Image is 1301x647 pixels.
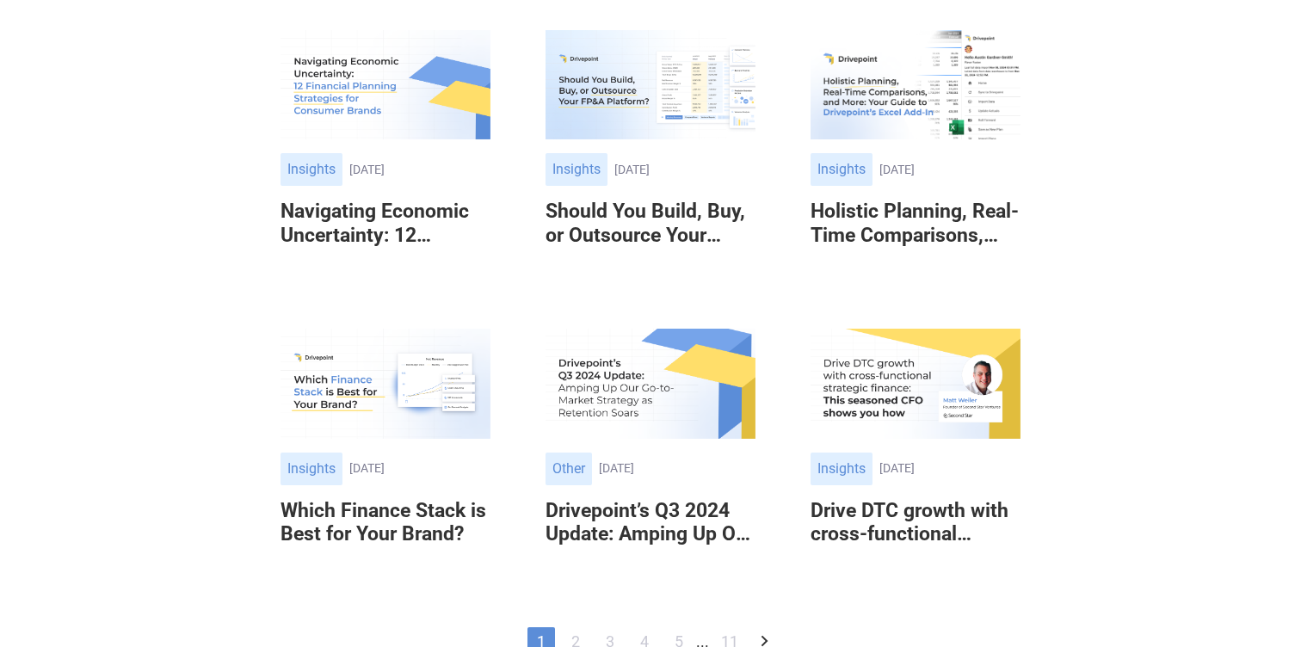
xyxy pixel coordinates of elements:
[546,453,592,485] div: Other
[811,30,1020,140] img: Holistic Planning, Real-Time Comparisons, and More: Your Guide to Drivepoint’s Excel Add-In
[281,499,490,546] h6: Which Finance Stack is Best for Your Brand?
[546,153,607,186] div: Insights
[546,30,755,140] img: Should You Build, Buy, or Outsource Your FP&A Platform?
[879,163,1020,177] div: [DATE]
[281,329,490,439] img: Which Finance Stack is Best for Your Brand?
[614,163,755,177] div: [DATE]
[281,453,342,485] div: Insights
[811,453,872,485] div: Insights
[811,153,872,186] div: Insights
[811,499,1020,546] h6: Drive DTC growth with cross-functional strategic finance: This seasoned CFO shows you how
[281,30,490,140] img: Navigating Economic Uncertainty: 12 Financial Planning Strategies for Consumer Brands
[546,30,755,274] a: Insights[DATE]Should You Build, Buy, or Outsource Your FP&A Platform?
[349,461,490,476] div: [DATE]
[546,200,755,247] h6: Should You Build, Buy, or Outsource Your FP&A Platform?
[349,163,490,177] div: [DATE]
[281,329,490,572] a: Insights[DATE]Which Finance Stack is Best for Your Brand?
[599,461,755,476] div: [DATE]
[281,30,490,274] a: Insights[DATE]Navigating Economic Uncertainty: 12 Financial Planning Strategies for Consumer Brands
[546,499,755,546] h6: Drivepoint’s Q3 2024 Update: Amping Up Our Go-to-Market Strategy as Retention Soars
[879,461,1020,476] div: [DATE]
[811,200,1020,247] h6: Holistic Planning, Real-Time Comparisons, and More: Your Guide to Drivepoint’s Excel Add-In
[546,329,755,439] img: Drivepoint’s Q3 2024 Update: Amping Up Our Go-to-Market Strategy as Retention Soars
[281,153,342,186] div: Insights
[811,30,1020,274] a: Insights[DATE]Holistic Planning, Real-Time Comparisons, and More: Your Guide to Drivepoint’s Exce...
[281,200,490,247] h6: Navigating Economic Uncertainty: 12 Financial Planning Strategies for Consumer Brands
[811,329,1020,572] a: Insights[DATE]Drive DTC growth with cross-functional strategic finance: This seasoned CFO shows y...
[546,329,755,572] a: Other[DATE]Drivepoint’s Q3 2024 Update: Amping Up Our Go-to-Market Strategy as Retention Soars
[811,329,1020,439] img: Drive DTC growth with cross-functional strategic finance: This seasoned CFO shows you how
